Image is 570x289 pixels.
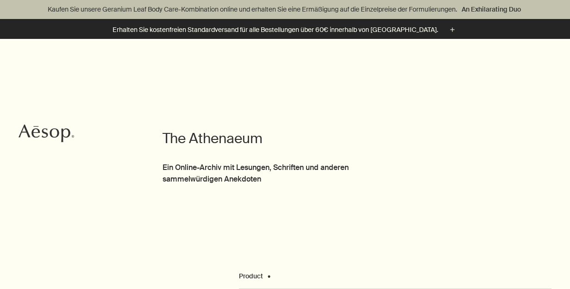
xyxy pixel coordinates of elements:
div: Product [239,271,551,289]
p: Erhalten Sie kostenfreien Standardversand für alle Bestellungen über 60€ innerhalb von [GEOGRAPHI... [113,25,438,35]
h1: The Athenaeum [163,129,407,148]
a: An Exhilarating Duo [460,4,523,14]
p: Ein Online-Archiv mit Lesungen, Schriften und anderen sammelwürdigen Anekdoten [163,162,407,185]
p: Kaufen Sie unsere Geranium Leaf Body Care-Kombination online und erhalten Sie eine Ermäßigung auf... [9,5,561,14]
a: Aesop [16,122,76,147]
svg: Aesop [19,124,74,143]
button: Erhalten Sie kostenfreien Standardversand für alle Bestellungen über 60€ innerhalb von [GEOGRAPHI... [113,25,457,35]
